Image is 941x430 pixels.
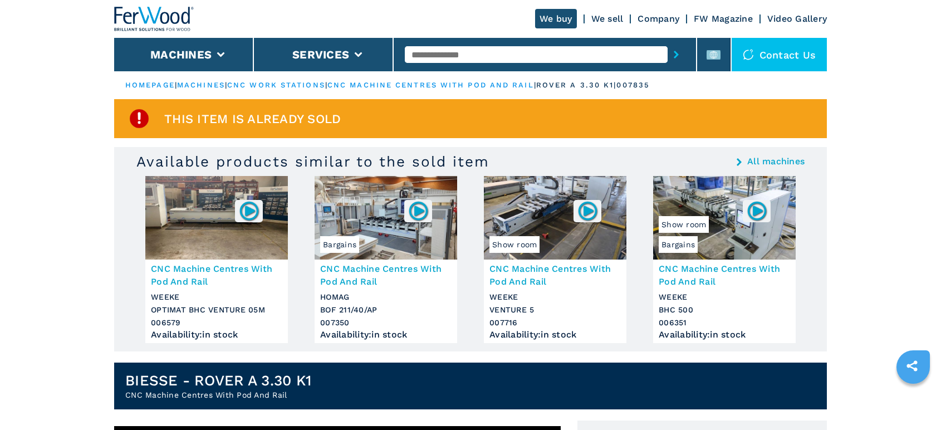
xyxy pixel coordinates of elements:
a: Video Gallery [767,13,827,24]
h2: CNC Machine Centres With Pod And Rail [125,389,311,400]
span: | [225,81,227,89]
img: CNC Machine Centres With Pod And Rail WEEKE VENTURE 5 [484,176,626,260]
a: HOMEPAGE [125,81,175,89]
a: All machines [747,157,805,166]
img: 006579 [238,200,260,222]
h3: Available products similar to the sold item [136,153,489,170]
p: rover a 3.30 k1 | [536,80,617,90]
a: cnc machine centres with pod and rail [327,81,534,89]
div: Contact us [732,38,827,71]
div: Availability : in stock [489,332,621,338]
p: 007835 [616,80,650,90]
div: Availability : in stock [659,332,790,338]
img: Contact us [743,49,754,60]
button: submit-button [668,42,685,67]
button: Machines [150,48,212,61]
h3: CNC Machine Centres With Pod And Rail [151,262,282,288]
a: FW Magazine [694,13,753,24]
h3: CNC Machine Centres With Pod And Rail [489,262,621,288]
a: CNC Machine Centres With Pod And Rail WEEKE OPTIMAT BHC VENTURE 05M006579CNC Machine Centres With... [145,176,288,343]
span: | [534,81,536,89]
span: | [175,81,177,89]
span: Show room [489,236,540,253]
a: Company [638,13,679,24]
div: Availability : in stock [320,332,452,338]
h3: HOMAG BOF 211/40/AP 007350 [320,291,452,329]
span: This item is already sold [164,113,341,125]
a: machines [177,81,225,89]
a: CNC Machine Centres With Pod And Rail WEEKE VENTURE 5Show room007716CNC Machine Centres With Pod ... [484,176,626,343]
button: Services [292,48,349,61]
span: Bargains [320,236,359,253]
h3: WEEKE OPTIMAT BHC VENTURE 05M 006579 [151,291,282,329]
img: CNC Machine Centres With Pod And Rail WEEKE BHC 500 [653,176,796,260]
span: Show room [659,216,709,233]
a: We buy [535,9,577,28]
h1: BIESSE - ROVER A 3.30 K1 [125,372,311,389]
a: cnc work stations [227,81,325,89]
img: CNC Machine Centres With Pod And Rail WEEKE OPTIMAT BHC VENTURE 05M [145,176,288,260]
img: 007716 [577,200,599,222]
a: We sell [591,13,624,24]
span: | [325,81,327,89]
a: CNC Machine Centres With Pod And Rail HOMAG BOF 211/40/APBargains007350CNC Machine Centres With P... [315,176,457,343]
img: SoldProduct [128,107,150,130]
h3: WEEKE VENTURE 5 007716 [489,291,621,329]
div: Availability : in stock [151,332,282,338]
a: CNC Machine Centres With Pod And Rail WEEKE BHC 500BargainsShow room006351CNC Machine Centres Wit... [653,176,796,343]
a: sharethis [898,352,926,380]
img: 007350 [408,200,429,222]
h3: WEEKE BHC 500 006351 [659,291,790,329]
h3: CNC Machine Centres With Pod And Rail [659,262,790,288]
span: Bargains [659,236,698,253]
h3: CNC Machine Centres With Pod And Rail [320,262,452,288]
img: 006351 [746,200,768,222]
img: Ferwood [114,7,194,31]
img: CNC Machine Centres With Pod And Rail HOMAG BOF 211/40/AP [315,176,457,260]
